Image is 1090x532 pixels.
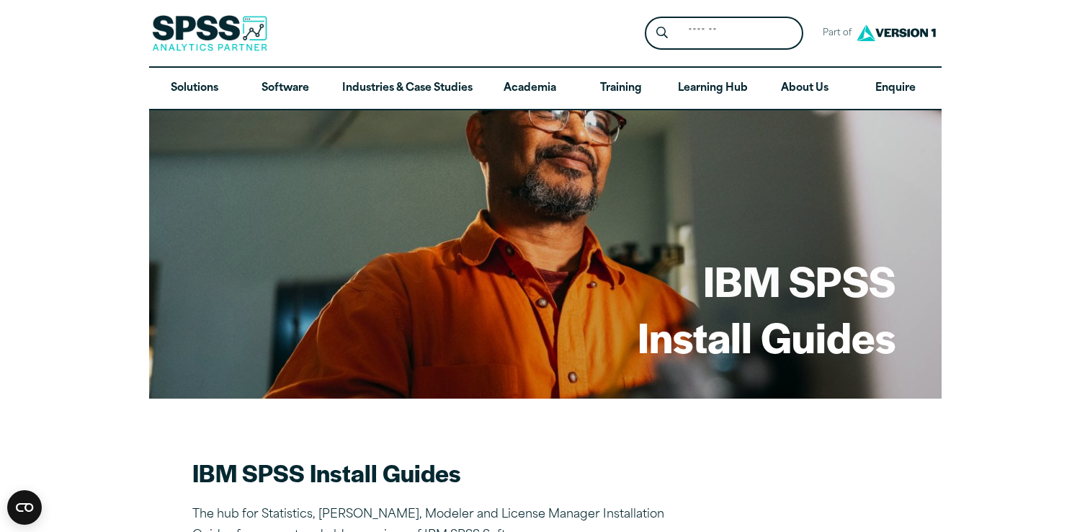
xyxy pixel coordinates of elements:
form: Site Header Search Form [645,17,803,50]
img: Version1 Logo [853,19,939,46]
button: Open CMP widget [7,490,42,525]
a: Academia [484,68,575,110]
nav: Desktop version of site main menu [149,68,942,110]
a: Software [240,68,331,110]
a: About Us [759,68,850,110]
h2: IBM SPSS Install Guides [192,456,697,489]
img: SPSS Analytics Partner [152,15,267,51]
a: Training [575,68,666,110]
svg: Search magnifying glass icon [656,27,668,39]
h1: IBM SPSS Install Guides [638,252,895,364]
a: Solutions [149,68,240,110]
span: Part of [815,23,853,44]
button: Search magnifying glass icon [648,20,675,47]
a: Learning Hub [666,68,759,110]
a: Industries & Case Studies [331,68,484,110]
a: Enquire [850,68,941,110]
